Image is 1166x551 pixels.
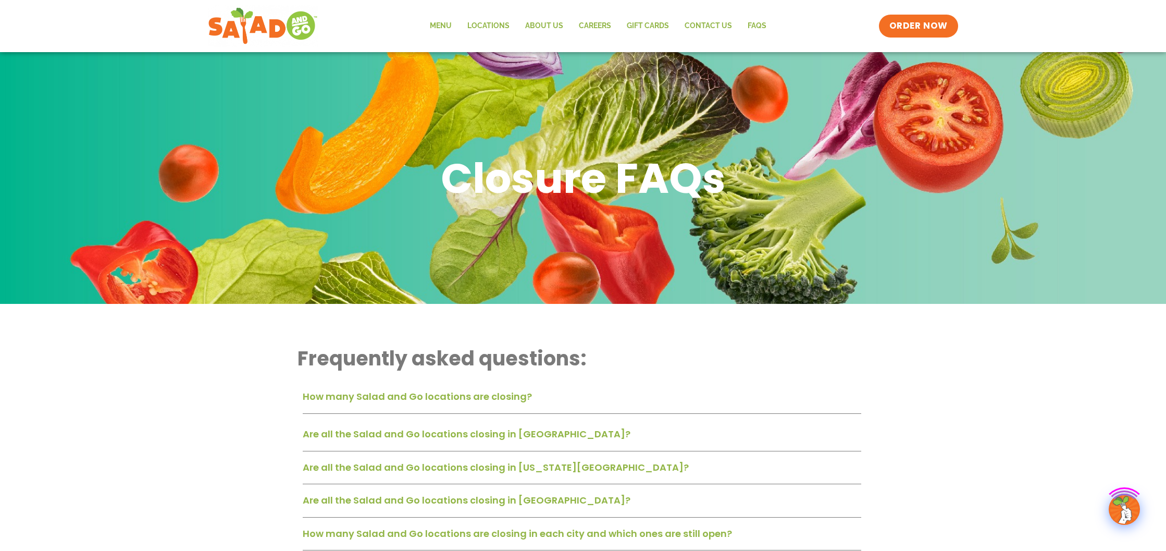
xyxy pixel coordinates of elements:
[303,427,630,440] a: Are all the Salad and Go locations closing in [GEOGRAPHIC_DATA]?
[303,491,861,518] div: Are all the Salad and Go locations closing in [GEOGRAPHIC_DATA]?
[303,424,861,451] div: Are all the Salad and Go locations closing in [GEOGRAPHIC_DATA]?
[677,14,740,38] a: Contact Us
[517,14,571,38] a: About Us
[303,390,532,403] a: How many Salad and Go locations are closing?
[303,461,689,474] a: Are all the Salad and Go locations closing in [US_STATE][GEOGRAPHIC_DATA]?
[303,458,861,485] div: Are all the Salad and Go locations closing in [US_STATE][GEOGRAPHIC_DATA]?
[208,5,318,47] img: new-SAG-logo-768×292
[303,527,732,540] a: How many Salad and Go locations are closing in each city and which ones are still open?
[297,346,866,371] h2: Frequently asked questions:
[303,524,861,551] div: How many Salad and Go locations are closing in each city and which ones are still open?
[441,151,726,205] h1: Closure FAQs
[422,14,460,38] a: Menu
[460,14,517,38] a: Locations
[422,14,774,38] nav: Menu
[619,14,677,38] a: GIFT CARDS
[571,14,619,38] a: Careers
[303,494,630,507] a: Are all the Salad and Go locations closing in [GEOGRAPHIC_DATA]?
[740,14,774,38] a: FAQs
[889,20,948,32] span: ORDER NOW
[303,387,861,414] div: How many Salad and Go locations are closing?
[879,15,958,38] a: ORDER NOW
